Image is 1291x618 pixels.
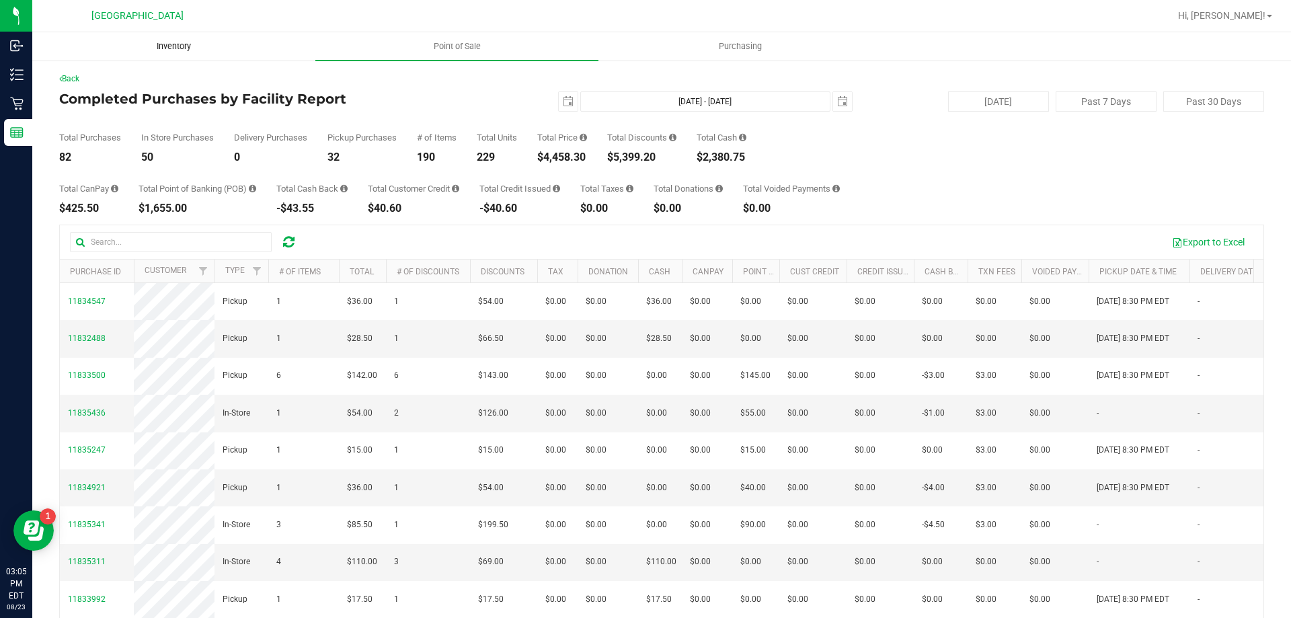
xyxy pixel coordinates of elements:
[857,267,913,276] a: Credit Issued
[68,408,106,418] span: 11835436
[479,203,560,214] div: -$40.60
[394,593,399,606] span: 1
[586,593,607,606] span: $0.00
[559,92,578,111] span: select
[1097,295,1169,308] span: [DATE] 8:30 PM EDT
[68,594,106,604] span: 11833992
[223,593,247,606] span: Pickup
[855,555,875,568] span: $0.00
[646,555,676,568] span: $110.00
[586,444,607,457] span: $0.00
[787,555,808,568] span: $0.00
[1029,481,1050,494] span: $0.00
[922,555,943,568] span: $0.00
[855,407,875,420] span: $0.00
[1097,444,1169,457] span: [DATE] 8:30 PM EDT
[1029,295,1050,308] span: $0.00
[6,602,26,612] p: 08/23
[1163,91,1264,112] button: Past 30 Days
[855,332,875,345] span: $0.00
[1056,91,1157,112] button: Past 7 Days
[10,97,24,110] inline-svg: Retail
[740,481,766,494] span: $40.00
[192,260,214,282] a: Filter
[1029,332,1050,345] span: $0.00
[478,555,504,568] span: $69.00
[13,510,54,551] iframe: Resource center
[586,518,607,531] span: $0.00
[586,369,607,382] span: $0.00
[347,407,373,420] span: $54.00
[1097,518,1099,531] span: -
[545,593,566,606] span: $0.00
[68,371,106,380] span: 11833500
[59,203,118,214] div: $425.50
[478,518,508,531] span: $199.50
[1198,593,1200,606] span: -
[787,518,808,531] span: $0.00
[1029,518,1050,531] span: $0.00
[1097,555,1099,568] span: -
[690,444,711,457] span: $0.00
[787,407,808,420] span: $0.00
[1032,267,1099,276] a: Voided Payment
[477,152,517,163] div: 229
[787,295,808,308] span: $0.00
[690,369,711,382] span: $0.00
[976,407,996,420] span: $3.00
[394,295,399,308] span: 1
[1163,231,1253,254] button: Export to Excel
[1029,369,1050,382] span: $0.00
[223,444,247,457] span: Pickup
[70,232,272,252] input: Search...
[545,295,566,308] span: $0.00
[10,39,24,52] inline-svg: Inbound
[246,260,268,282] a: Filter
[787,369,808,382] span: $0.00
[545,407,566,420] span: $0.00
[68,557,106,566] span: 11835311
[394,481,399,494] span: 1
[32,32,315,61] a: Inventory
[646,481,667,494] span: $0.00
[743,184,840,193] div: Total Voided Payments
[6,566,26,602] p: 03:05 PM EDT
[1198,295,1200,308] span: -
[586,481,607,494] span: $0.00
[276,369,281,382] span: 6
[1198,444,1200,457] span: -
[580,184,633,193] div: Total Taxes
[649,267,670,276] a: Cash
[545,555,566,568] span: $0.00
[586,555,607,568] span: $0.00
[646,444,667,457] span: $0.00
[646,407,667,420] span: $0.00
[1198,332,1200,345] span: -
[1029,555,1050,568] span: $0.00
[855,481,875,494] span: $0.00
[1198,555,1200,568] span: -
[141,152,214,163] div: 50
[1198,369,1200,382] span: -
[40,508,56,525] iframe: Resource center unread badge
[548,267,563,276] a: Tax
[276,407,281,420] span: 1
[553,184,560,193] i: Sum of all account credit issued for all refunds from returned purchases in the date range.
[922,369,945,382] span: -$3.00
[855,369,875,382] span: $0.00
[478,369,508,382] span: $143.00
[223,518,250,531] span: In-Store
[690,518,711,531] span: $0.00
[481,267,524,276] a: Discounts
[1198,407,1200,420] span: -
[68,483,106,492] span: 11834921
[690,295,711,308] span: $0.00
[347,295,373,308] span: $36.00
[580,133,587,142] i: Sum of the total prices of all purchases in the date range.
[394,518,399,531] span: 1
[607,152,676,163] div: $5,399.20
[697,133,746,142] div: Total Cash
[139,40,209,52] span: Inventory
[646,593,672,606] span: $17.50
[740,555,761,568] span: $0.00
